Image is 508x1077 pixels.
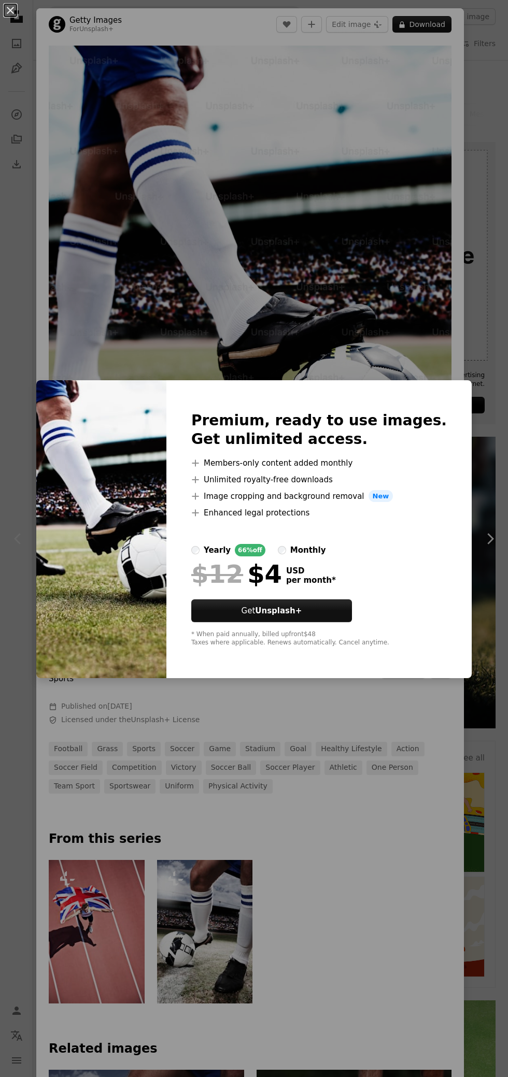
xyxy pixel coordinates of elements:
button: GetUnsplash+ [191,599,352,622]
span: New [369,490,393,502]
img: premium_photo-1661868926397-0083f0503c07 [36,380,166,679]
div: $4 [191,561,282,587]
span: USD [286,566,336,576]
h2: Premium, ready to use images. Get unlimited access. [191,411,447,449]
li: Image cropping and background removal [191,490,447,502]
div: yearly [204,544,231,556]
div: 66% off [235,544,265,556]
input: monthly [278,546,286,554]
input: yearly66%off [191,546,200,554]
div: monthly [290,544,326,556]
strong: Unsplash+ [255,606,302,615]
li: Members-only content added monthly [191,457,447,469]
span: $12 [191,561,243,587]
li: Unlimited royalty-free downloads [191,473,447,486]
div: * When paid annually, billed upfront $48 Taxes where applicable. Renews automatically. Cancel any... [191,630,447,647]
span: per month * [286,576,336,585]
li: Enhanced legal protections [191,507,447,519]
